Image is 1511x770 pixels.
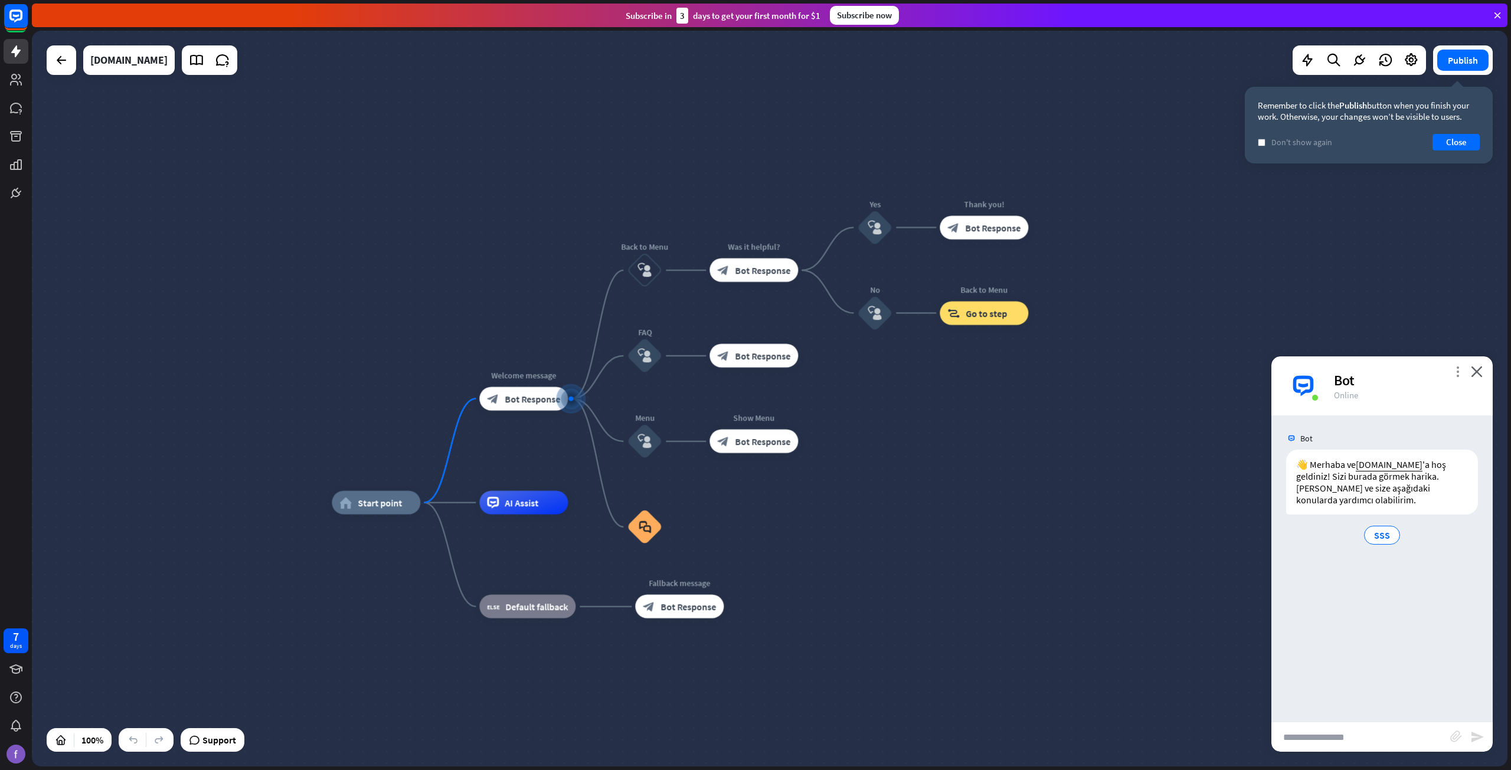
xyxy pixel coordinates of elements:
div: Back to Menu [931,284,1037,296]
i: block_user_input [868,306,882,320]
div: Menu [609,412,680,424]
i: block_user_input [637,263,652,277]
span: Default fallback [505,601,568,612]
div: Subscribe now [830,6,899,25]
div: days [10,642,22,650]
button: Publish [1437,50,1489,71]
span: Bot Response [505,393,560,405]
i: more_vert [1452,366,1463,377]
span: Bot Response [735,350,790,362]
i: block_user_input [637,434,652,448]
div: Subscribe in days to get your first month for $1 [626,8,820,24]
i: block_bot_response [947,222,959,234]
div: yedekon.com [90,45,168,75]
i: block_user_input [868,221,882,235]
span: Publish [1339,100,1367,111]
div: Back to Menu [609,241,680,253]
div: Yes [839,198,910,210]
i: block_user_input [637,349,652,363]
div: 👋 Merhaba ve 'a hoş geldiniz! Sizi burada görmek harika. [PERSON_NAME] ve size aşağıdaki konulard... [1286,450,1478,515]
i: block_bot_response [487,393,499,405]
span: Start point [358,497,402,509]
div: Show Menu [701,412,807,424]
i: block_fallback [487,601,499,612]
div: 3 [676,8,688,24]
i: send [1470,730,1484,744]
a: [DOMAIN_NAME] [1356,458,1422,470]
a: 7 days [4,628,28,653]
div: Welcome message [470,369,577,381]
span: Support [202,730,236,749]
div: No [839,284,910,296]
i: block_bot_response [717,435,729,447]
i: close [1471,366,1483,377]
div: 7 [13,631,19,642]
span: Go to step [966,307,1007,319]
span: Bot Response [660,601,716,612]
i: block_faq [639,520,651,533]
i: block_bot_response [643,601,655,612]
button: Open LiveChat chat widget [9,5,45,40]
i: home_2 [339,497,352,509]
i: block_attachment [1450,730,1462,742]
span: Bot Response [735,435,790,447]
div: 100% [78,730,107,749]
span: SSS [1374,529,1390,541]
span: Bot Response [735,264,790,276]
span: Bot Response [965,222,1021,234]
div: FAQ [609,326,680,338]
button: Close [1432,134,1480,150]
i: block_goto [947,307,960,319]
div: Fallback message [626,577,732,589]
div: Thank you! [931,198,1037,210]
span: Bot [1300,433,1313,444]
div: Bot [1334,371,1479,389]
div: Remember to click the button when you finish your work. Otherwise, your changes won’t be visible ... [1258,100,1480,122]
span: AI Assist [505,497,538,509]
span: Don't show again [1271,137,1332,148]
i: block_bot_response [717,264,729,276]
div: Online [1334,389,1479,401]
div: Was it helpful? [701,241,807,253]
i: block_bot_response [717,350,729,362]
